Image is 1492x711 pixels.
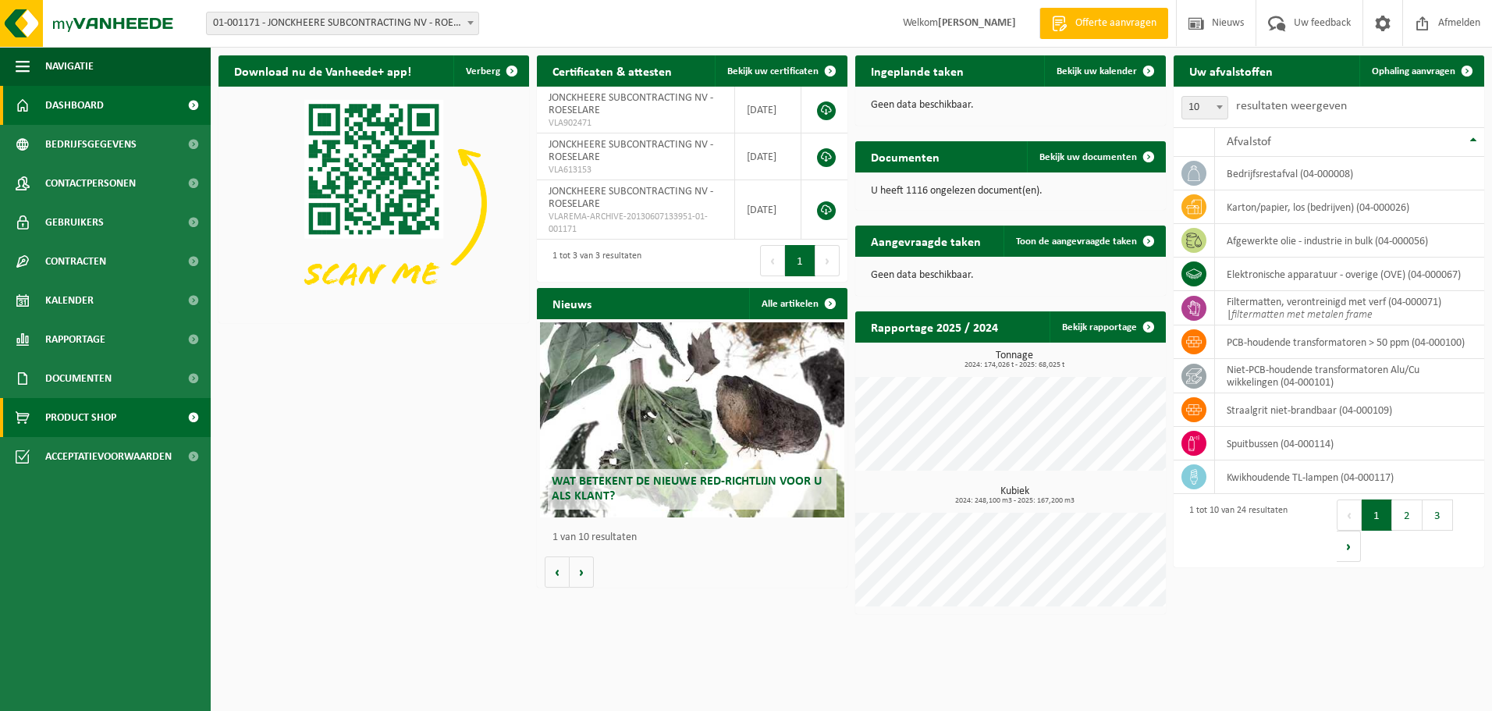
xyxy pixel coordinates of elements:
span: Acceptatievoorwaarden [45,437,172,476]
a: Bekijk uw documenten [1027,141,1164,172]
a: Toon de aangevraagde taken [1004,226,1164,257]
span: 2024: 174,026 t - 2025: 68,025 t [863,361,1166,369]
h2: Uw afvalstoffen [1174,55,1288,86]
h2: Rapportage 2025 / 2024 [855,311,1014,342]
p: 1 van 10 resultaten [552,532,840,543]
button: Vorige [545,556,570,588]
td: filtermatten, verontreinigd met verf (04-000071) | [1215,291,1484,325]
a: Bekijk uw certificaten [715,55,846,87]
td: kwikhoudende TL-lampen (04-000117) [1215,460,1484,494]
button: Previous [1337,499,1362,531]
h2: Ingeplande taken [855,55,979,86]
span: VLAREMA-ARCHIVE-20130607133951-01-001171 [549,211,723,236]
button: Verberg [453,55,528,87]
td: [DATE] [735,180,801,240]
td: bedrijfsrestafval (04-000008) [1215,157,1484,190]
td: karton/papier, los (bedrijven) (04-000026) [1215,190,1484,224]
button: 3 [1423,499,1453,531]
img: Download de VHEPlus App [218,87,529,320]
h2: Certificaten & attesten [537,55,687,86]
h2: Aangevraagde taken [855,226,996,256]
span: Bekijk uw certificaten [727,66,819,76]
span: 10 [1182,97,1227,119]
h2: Nieuws [537,288,607,318]
a: Bekijk uw kalender [1044,55,1164,87]
i: filtermatten met metalen frame [1231,309,1373,321]
td: spuitbussen (04-000114) [1215,427,1484,460]
a: Ophaling aanvragen [1359,55,1483,87]
td: afgewerkte olie - industrie in bulk (04-000056) [1215,224,1484,258]
h3: Tonnage [863,350,1166,369]
span: 2024: 248,100 m3 - 2025: 167,200 m3 [863,497,1166,505]
span: Wat betekent de nieuwe RED-richtlijn voor u als klant? [552,475,822,503]
h2: Documenten [855,141,955,172]
span: Bekijk uw kalender [1057,66,1137,76]
p: U heeft 1116 ongelezen document(en). [871,186,1150,197]
span: Kalender [45,281,94,320]
a: Offerte aanvragen [1039,8,1168,39]
td: PCB-houdende transformatoren > 50 ppm (04-000100) [1215,325,1484,359]
button: 1 [785,245,815,276]
span: Verberg [466,66,500,76]
span: 01-001171 - JONCKHEERE SUBCONTRACTING NV - ROESELARE [207,12,478,34]
span: Bekijk uw documenten [1039,152,1137,162]
span: Navigatie [45,47,94,86]
span: Contactpersonen [45,164,136,203]
button: 1 [1362,499,1392,531]
span: JONCKHEERE SUBCONTRACTING NV - ROESELARE [549,92,713,116]
div: 1 tot 3 van 3 resultaten [545,244,641,278]
h3: Kubiek [863,486,1166,505]
td: [DATE] [735,87,801,133]
div: 1 tot 10 van 24 resultaten [1181,498,1288,563]
span: VLA613153 [549,164,723,176]
span: 10 [1181,96,1228,119]
span: Gebruikers [45,203,104,242]
td: [DATE] [735,133,801,180]
button: Next [815,245,840,276]
span: Product Shop [45,398,116,437]
h2: Download nu de Vanheede+ app! [218,55,427,86]
button: Next [1337,531,1361,562]
span: Ophaling aanvragen [1372,66,1455,76]
a: Wat betekent de nieuwe RED-richtlijn voor u als klant? [540,322,844,517]
span: Toon de aangevraagde taken [1016,236,1137,247]
strong: [PERSON_NAME] [938,17,1016,29]
span: VLA902471 [549,117,723,130]
td: niet-PCB-houdende transformatoren Alu/Cu wikkelingen (04-000101) [1215,359,1484,393]
span: JONCKHEERE SUBCONTRACTING NV - ROESELARE [549,139,713,163]
span: Afvalstof [1227,136,1271,148]
a: Alle artikelen [749,288,846,319]
a: Bekijk rapportage [1050,311,1164,343]
button: 2 [1392,499,1423,531]
span: 01-001171 - JONCKHEERE SUBCONTRACTING NV - ROESELARE [206,12,479,35]
td: straalgrit niet-brandbaar (04-000109) [1215,393,1484,427]
span: Documenten [45,359,112,398]
td: elektronische apparatuur - overige (OVE) (04-000067) [1215,258,1484,291]
span: Offerte aanvragen [1071,16,1160,31]
p: Geen data beschikbaar. [871,100,1150,111]
span: JONCKHEERE SUBCONTRACTING NV - ROESELARE [549,186,713,210]
label: resultaten weergeven [1236,100,1347,112]
span: Dashboard [45,86,104,125]
span: Bedrijfsgegevens [45,125,137,164]
button: Volgende [570,556,594,588]
p: Geen data beschikbaar. [871,270,1150,281]
span: Rapportage [45,320,105,359]
span: Contracten [45,242,106,281]
button: Previous [760,245,785,276]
